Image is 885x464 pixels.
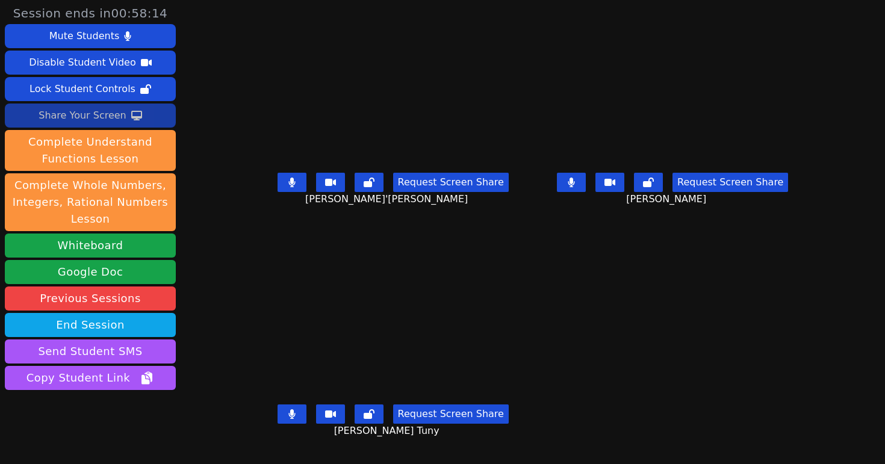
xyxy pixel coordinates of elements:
[5,77,176,101] button: Lock Student Controls
[49,26,119,46] div: Mute Students
[5,366,176,390] button: Copy Student Link
[5,130,176,171] button: Complete Understand Functions Lesson
[5,173,176,231] button: Complete Whole Numbers, Integers, Rational Numbers Lesson
[334,424,442,438] span: [PERSON_NAME] Tuny
[393,404,509,424] button: Request Screen Share
[672,173,788,192] button: Request Screen Share
[5,234,176,258] button: Whiteboard
[5,313,176,337] button: End Session
[5,339,176,363] button: Send Student SMS
[13,5,168,22] span: Session ends in
[29,79,135,99] div: Lock Student Controls
[393,173,509,192] button: Request Screen Share
[111,6,168,20] time: 00:58:14
[626,192,709,206] span: [PERSON_NAME]
[5,24,176,48] button: Mute Students
[39,106,126,125] div: Share Your Screen
[26,370,154,386] span: Copy Student Link
[5,260,176,284] a: Google Doc
[5,51,176,75] button: Disable Student Video
[5,104,176,128] button: Share Your Screen
[5,286,176,311] a: Previous Sessions
[29,53,135,72] div: Disable Student Video
[305,192,471,206] span: [PERSON_NAME]'[PERSON_NAME]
